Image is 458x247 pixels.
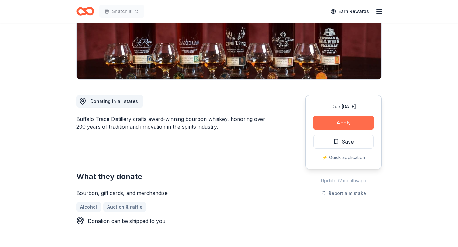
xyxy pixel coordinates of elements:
span: Donating in all states [90,98,138,104]
a: Earn Rewards [327,6,373,17]
a: Home [76,4,94,19]
a: Alcohol [76,202,101,212]
div: Donation can be shipped to you [88,217,165,225]
span: Save [342,137,354,146]
a: Auction & raffle [103,202,146,212]
div: Bourbon, gift cards, and merchandise [76,189,275,197]
div: Updated 2 months ago [305,177,382,184]
button: Apply [313,116,374,130]
div: Buffalo Trace Distillery crafts award-winning bourbon whiskey, honoring over 200 years of traditi... [76,115,275,130]
button: Report a mistake [321,190,366,197]
span: Snatch It [112,8,132,15]
div: Due [DATE] [313,103,374,110]
button: Snatch It [99,5,144,18]
button: Save [313,135,374,149]
div: ⚡️ Quick application [313,154,374,161]
h2: What they donate [76,171,275,182]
